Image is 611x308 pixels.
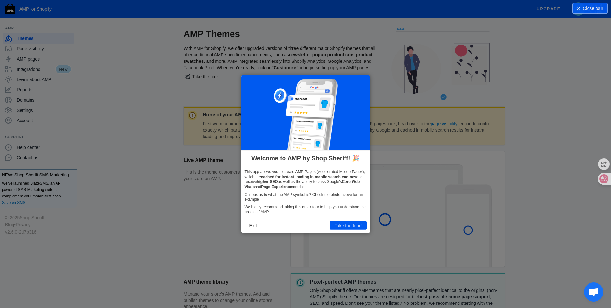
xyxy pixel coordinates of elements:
[584,282,603,302] div: 开放式聊天
[330,221,367,230] button: Take the tour!
[261,175,356,179] b: cached for instant-loading in mobile search engines
[274,78,338,150] img: phone-google_300x337.png
[261,185,292,189] b: Page Experience
[245,204,367,214] p: We highly recommend taking this quick tour to help you understand the basics of AMP
[257,179,278,184] b: higher SEO
[245,179,360,189] b: Core Web Vitals
[583,5,603,12] span: Close tour
[245,170,367,189] p: This app allows you to create AMP Pages (Accelerated Mobile Pages), which are and receive as well...
[245,221,262,230] button: Exit
[251,154,360,163] span: Welcome to AMP by Shop Sheriff! 🎉
[245,192,367,202] p: Curious as to what the AMP symbol is? Check the photo above for an example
